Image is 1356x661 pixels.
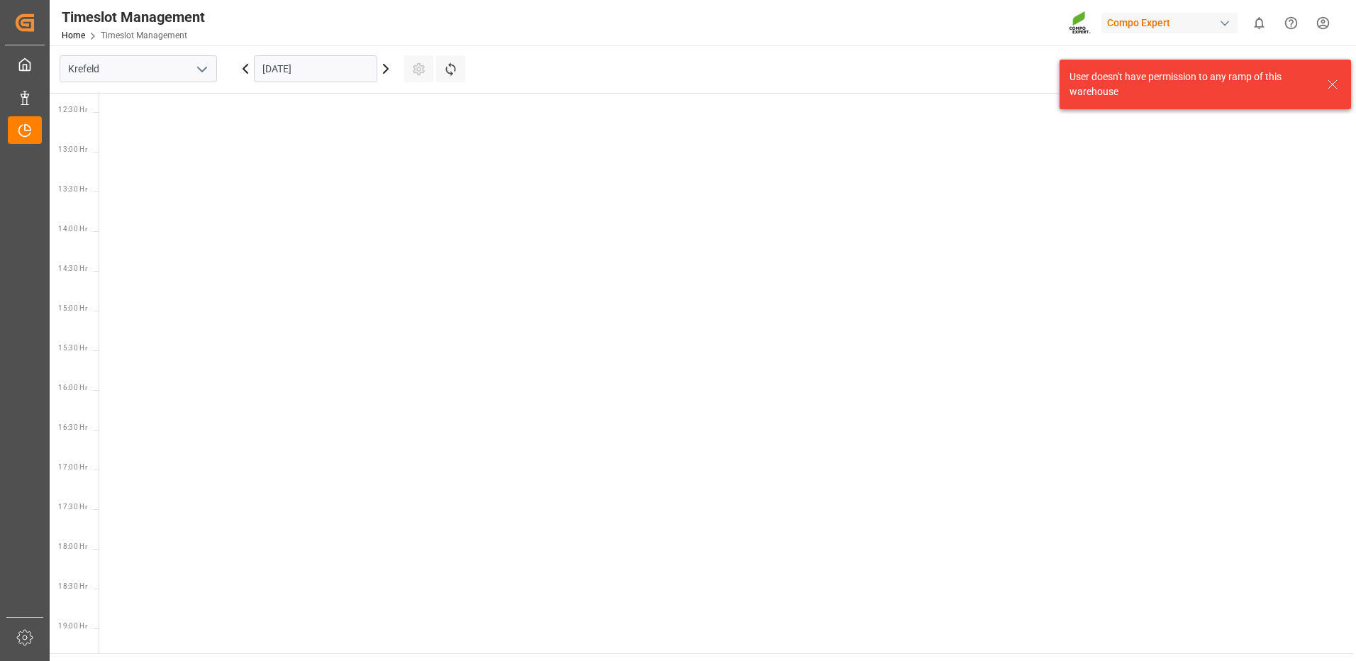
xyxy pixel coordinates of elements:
span: 13:00 Hr [58,145,87,153]
span: 17:00 Hr [58,463,87,471]
span: 19:00 Hr [58,622,87,630]
span: 18:30 Hr [58,582,87,590]
span: 16:30 Hr [58,423,87,431]
span: 18:00 Hr [58,543,87,550]
div: Timeslot Management [62,6,205,28]
span: 13:30 Hr [58,185,87,193]
span: 14:30 Hr [58,265,87,272]
span: 15:30 Hr [58,344,87,352]
input: Type to search/select [60,55,217,82]
span: 14:00 Hr [58,225,87,233]
span: 16:00 Hr [58,384,87,391]
span: 17:30 Hr [58,503,87,511]
a: Home [62,30,85,40]
span: 15:00 Hr [58,304,87,312]
input: DD.MM.YYYY [254,55,377,82]
button: open menu [191,58,212,80]
div: User doesn't have permission to any ramp of this warehouse [1069,70,1313,99]
span: 12:30 Hr [58,106,87,113]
